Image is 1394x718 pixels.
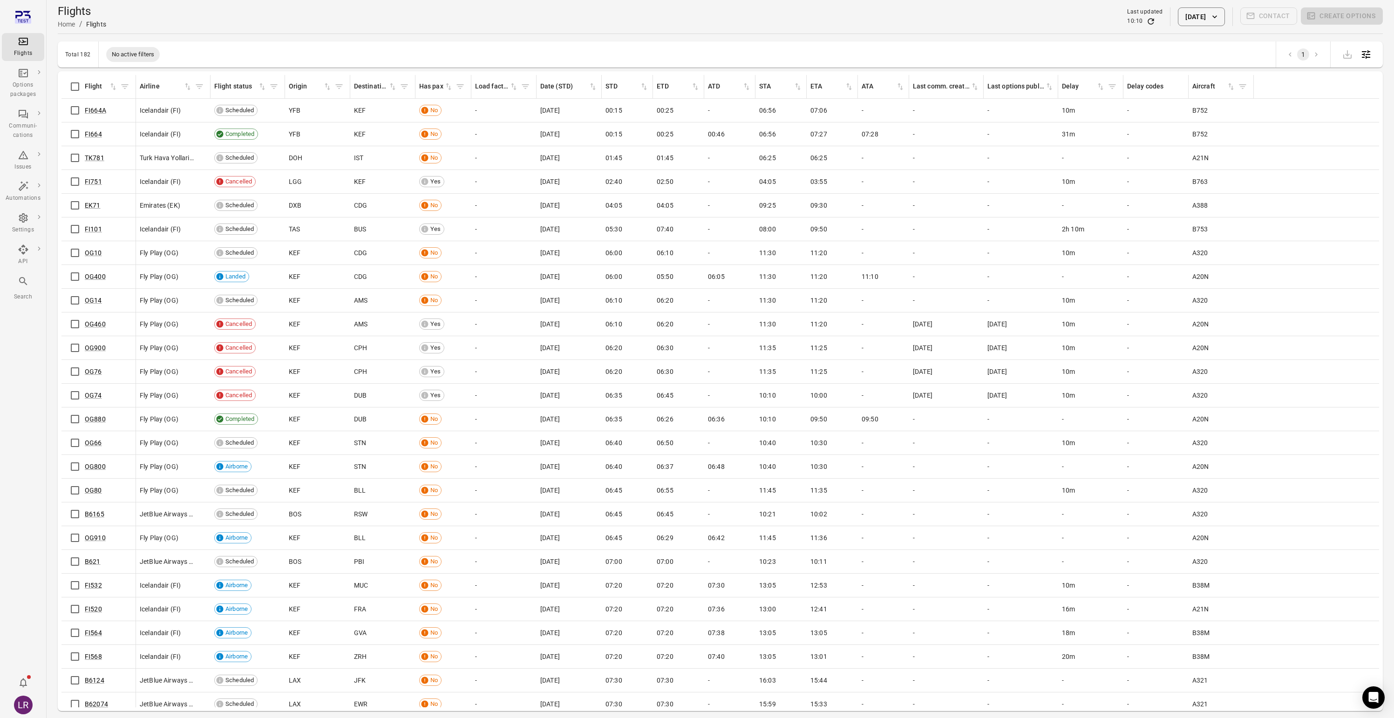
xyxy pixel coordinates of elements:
button: Filter by aircraft [1236,80,1250,94]
div: Last comm. created [913,81,970,92]
span: 00:25 [657,106,673,115]
span: 01:45 [605,153,622,163]
span: 04:05 [605,201,622,210]
span: ATA [862,81,905,92]
span: Filter by flight [118,80,132,94]
div: Sort by last communication created in ascending order [913,81,979,92]
span: [DATE] [540,248,560,257]
div: - [913,129,980,139]
span: DXB [289,201,301,210]
a: TK781 [85,154,104,162]
span: Scheduled [222,248,257,257]
span: 06:10 [657,248,673,257]
a: B6124 [85,677,104,684]
span: Icelandair (FI) [140,106,181,115]
span: 06:00 [605,248,622,257]
div: Delay codes [1127,81,1184,92]
div: - [475,106,533,115]
span: Has pax [419,81,453,92]
div: ATD [708,81,742,92]
h1: Flights [58,4,106,19]
div: - [1062,272,1120,281]
div: - [475,177,533,186]
span: Fly Play (OG) [140,319,178,329]
div: Flight [85,81,109,92]
div: Date (STD) [540,81,588,92]
span: B763 [1192,177,1208,186]
span: [DATE] [540,129,560,139]
div: Destination [354,81,388,92]
div: Open Intercom Messenger [1362,686,1385,709]
div: Sort by delay in ascending order [1062,81,1105,92]
span: Scheduled [222,224,257,234]
div: Has pax [419,81,444,92]
button: page 1 [1297,48,1309,61]
div: Sort by flight status in ascending order [214,81,267,92]
span: 2h 10m [1062,224,1084,234]
div: - [1062,201,1120,210]
span: Icelandair (FI) [140,129,181,139]
span: Yes [427,177,444,186]
a: Automations [2,178,44,206]
span: 07:27 [810,129,827,139]
div: - [862,201,905,210]
div: - [987,177,1054,186]
span: 07:06 [810,106,827,115]
span: 05:50 [657,272,673,281]
span: [DATE] [540,296,560,305]
div: - [987,224,1054,234]
span: Last comm. created [913,81,979,92]
div: - [987,129,1054,139]
span: A320 [1192,248,1208,257]
div: - [708,224,752,234]
span: Delay [1062,81,1105,92]
a: FI568 [85,653,102,660]
span: LGG [289,177,302,186]
a: Settings [2,210,44,237]
span: 06:25 [759,153,776,163]
a: OG80 [85,487,102,494]
a: OG880 [85,415,106,423]
span: 10m [1062,296,1075,305]
div: STD [605,81,639,92]
div: - [987,272,1054,281]
div: Sort by destination in ascending order [354,81,397,92]
div: - [987,201,1054,210]
a: FI751 [85,178,102,185]
span: Please make a selection to create communications [1240,7,1298,26]
span: 06:56 [759,106,776,115]
span: Scheduled [222,153,257,163]
span: STA [759,81,802,92]
span: 31m [1062,129,1075,139]
div: Search [6,292,41,302]
span: 11:20 [810,272,827,281]
button: Filter by delay [1105,80,1119,94]
div: Sort by ATD in ascending order [708,81,751,92]
span: 06:20 [657,296,673,305]
div: Flights [86,20,106,29]
span: TAS [289,224,300,234]
div: - [1127,296,1185,305]
a: FI532 [85,582,102,589]
span: A20N [1192,272,1209,281]
a: OG14 [85,297,102,304]
a: OG910 [85,534,106,542]
span: 11:30 [759,296,776,305]
span: AMS [354,296,367,305]
div: Issues [6,163,41,172]
span: No [427,106,441,115]
span: KEF [354,106,366,115]
div: - [475,201,533,210]
span: 06:10 [605,296,622,305]
div: - [1127,201,1185,210]
span: ATD [708,81,751,92]
a: OG74 [85,392,102,399]
div: Aircraft [1192,81,1226,92]
span: 03:55 [810,177,827,186]
div: Last updated [1127,7,1163,17]
span: B752 [1192,129,1208,139]
span: B752 [1192,106,1208,115]
span: Flight [85,81,118,92]
button: Notifications [14,673,33,692]
span: CDG [354,201,367,210]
